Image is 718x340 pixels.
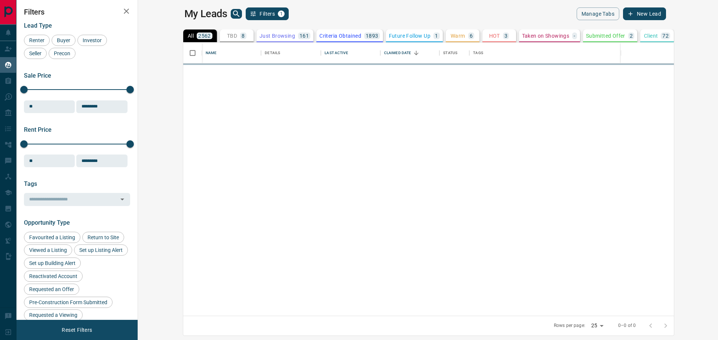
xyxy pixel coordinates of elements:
[644,33,658,38] p: Client
[24,297,113,308] div: Pre-Construction Form Submitted
[206,43,217,63] div: Name
[24,232,80,243] div: Favourited a Listing
[522,33,570,38] p: Taken on Showings
[27,299,110,305] span: Pre-Construction Form Submitted
[242,33,245,38] p: 8
[27,234,78,240] span: Favourited a Listing
[260,33,295,38] p: Just Browsing
[24,22,52,29] span: Lead Type
[24,7,130,16] h2: Filters
[231,9,242,19] button: search button
[662,33,669,38] p: 72
[451,33,465,38] p: Warm
[384,43,411,63] div: Claimed Date
[85,234,122,240] span: Return to Site
[411,48,421,58] button: Sort
[265,43,280,63] div: Details
[227,33,237,38] p: TBD
[202,43,261,63] div: Name
[27,260,78,266] span: Set up Building Alert
[82,232,124,243] div: Return to Site
[389,33,430,38] p: Future Follow Up
[52,35,76,46] div: Buyer
[439,43,469,63] div: Status
[443,43,457,63] div: Status
[24,72,51,79] span: Sale Price
[470,33,473,38] p: 6
[27,273,80,279] span: Reactivated Account
[77,35,107,46] div: Investor
[24,180,37,187] span: Tags
[57,324,97,336] button: Reset Filters
[27,247,70,253] span: Viewed a Listing
[588,320,606,331] div: 25
[24,126,52,133] span: Rent Price
[51,50,73,56] span: Precon
[435,33,438,38] p: 1
[554,322,585,329] p: Rows per page:
[366,33,378,38] p: 1893
[577,7,619,20] button: Manage Tabs
[27,286,77,292] span: Requested an Offer
[586,33,625,38] p: Submitted Offer
[198,33,211,38] p: 2562
[24,35,50,46] div: Renter
[325,43,348,63] div: Last Active
[319,33,361,38] p: Criteria Obtained
[24,258,81,269] div: Set up Building Alert
[261,43,321,63] div: Details
[49,48,76,59] div: Precon
[80,37,104,43] span: Investor
[630,33,633,38] p: 2
[24,48,47,59] div: Seller
[27,312,80,318] span: Requested a Viewing
[321,43,380,63] div: Last Active
[117,194,128,205] button: Open
[489,33,500,38] p: HOT
[623,7,666,20] button: New Lead
[27,37,47,43] span: Renter
[188,33,194,38] p: All
[24,244,72,256] div: Viewed a Listing
[27,50,44,56] span: Seller
[24,219,70,226] span: Opportunity Type
[24,284,79,295] div: Requested an Offer
[77,247,125,253] span: Set up Listing Alert
[184,8,227,20] h1: My Leads
[574,33,575,38] p: -
[504,33,507,38] p: 3
[618,322,636,329] p: 0–0 of 0
[473,43,483,63] div: Tags
[469,43,706,63] div: Tags
[24,271,83,282] div: Reactivated Account
[380,43,439,63] div: Claimed Date
[246,7,289,20] button: Filters1
[24,309,83,321] div: Requested a Viewing
[74,244,128,256] div: Set up Listing Alert
[54,37,73,43] span: Buyer
[300,33,309,38] p: 161
[279,11,284,16] span: 1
